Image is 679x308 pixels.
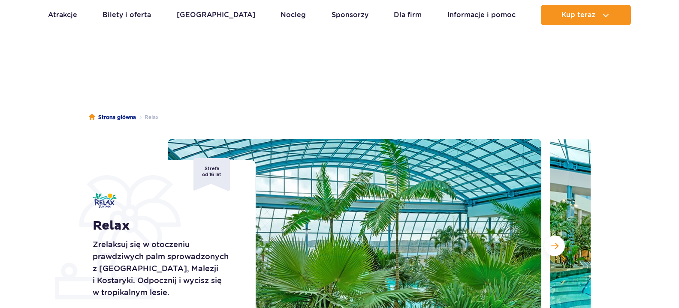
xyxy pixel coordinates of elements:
a: Informacje i pomoc [447,5,516,25]
a: [GEOGRAPHIC_DATA] [177,5,255,25]
button: Kup teraz [541,5,631,25]
li: Relax [136,113,159,122]
a: Dla firm [394,5,422,25]
a: Bilety i oferta [103,5,151,25]
img: Relax [93,193,117,208]
p: Zrelaksuj się w otoczeniu prawdziwych palm sprowadzonych z [GEOGRAPHIC_DATA], Malezji i Kostaryki... [93,239,236,299]
a: Strona główna [89,113,136,122]
h1: Relax [93,218,236,233]
span: Strefa od 16 lat [193,158,230,191]
a: Atrakcje [48,5,77,25]
span: Kup teraz [561,11,595,19]
a: Nocleg [281,5,306,25]
a: Sponsorzy [332,5,368,25]
button: Następny slajd [544,236,565,256]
